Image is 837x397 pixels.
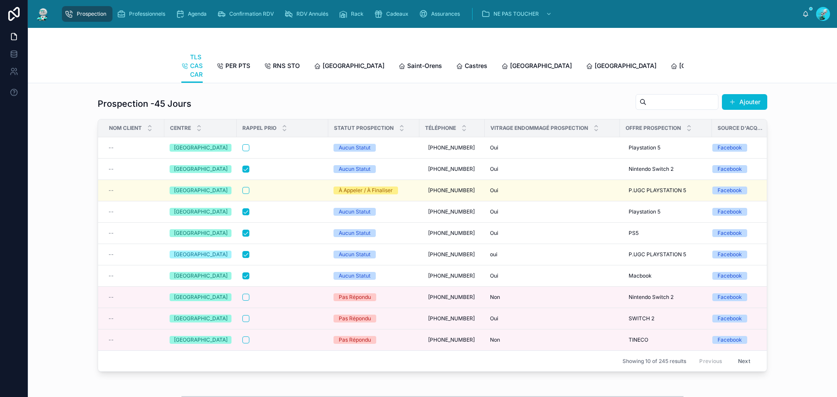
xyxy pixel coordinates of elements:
[333,208,414,216] a: Aucun Statut
[225,61,250,70] span: PER PTS
[173,6,213,22] a: Agenda
[170,208,231,216] a: [GEOGRAPHIC_DATA]
[718,187,742,194] div: Facebook
[170,125,191,132] span: Centre
[456,58,487,75] a: Castres
[629,251,686,258] span: P.UGC PLAYSTATION 5
[428,230,475,237] span: [PHONE_NUMBER]
[629,166,674,173] span: Nintendo Switch 2
[490,336,615,343] a: Non
[174,208,228,216] div: [GEOGRAPHIC_DATA]
[490,272,615,279] a: Oui
[170,293,231,301] a: [GEOGRAPHIC_DATA]
[109,315,159,322] a: --
[336,6,370,22] a: Rack
[490,294,615,301] a: Non
[490,251,497,258] span: oui
[626,125,681,132] span: Offre Prospection
[333,229,414,237] a: Aucun Statut
[296,10,328,17] span: RDV Annulés
[109,294,114,301] span: --
[490,144,498,151] span: Oui
[625,312,707,326] a: SWITCH 2
[174,229,228,237] div: [GEOGRAPHIC_DATA]
[129,10,165,17] span: Professionnels
[109,336,159,343] a: --
[333,144,414,152] a: Aucun Statut
[174,315,228,322] div: [GEOGRAPHIC_DATA]
[629,208,660,215] span: Playstation 5
[629,336,648,343] span: TINECO
[181,49,203,83] a: TLS CAS CAR
[722,94,767,110] button: Ajouter
[339,251,371,258] div: Aucun Statut
[174,293,228,301] div: [GEOGRAPHIC_DATA]
[490,251,615,258] a: oui
[425,141,480,155] a: [PHONE_NUMBER]
[174,187,228,194] div: [GEOGRAPHIC_DATA]
[339,315,371,322] div: Pas Répondu
[264,58,300,75] a: RNS STO
[425,226,480,240] a: [PHONE_NUMBER]
[425,290,480,304] a: [PHONE_NUMBER]
[425,269,480,283] a: [PHONE_NUMBER]
[718,315,742,322] div: Facebook
[339,187,393,194] div: À Appeler / À Finaliser
[732,354,756,368] button: Next
[718,272,742,280] div: Facebook
[109,251,114,258] span: --
[109,187,114,194] span: --
[62,6,112,22] a: Prospection
[625,226,707,240] a: PS5
[718,293,742,301] div: Facebook
[170,272,231,280] a: [GEOGRAPHIC_DATA]
[58,4,802,24] div: scrollable content
[98,98,191,110] h1: Prospection -45 Jours
[712,229,770,237] a: Facebook
[229,10,274,17] span: Confirmation RDV
[333,336,414,344] a: Pas Répondu
[625,290,707,304] a: Nintendo Switch 2
[679,61,741,70] span: [GEOGRAPHIC_DATA]
[490,294,500,301] span: Non
[339,165,371,173] div: Aucun Statut
[490,187,615,194] a: Oui
[109,208,159,215] a: --
[170,315,231,322] a: [GEOGRAPHIC_DATA]
[629,315,654,322] span: SWITCH 2
[334,125,394,132] span: Statut Prospection
[425,205,480,219] a: [PHONE_NUMBER]
[490,187,498,194] span: Oui
[371,6,415,22] a: Cadeaux
[586,58,657,75] a: [GEOGRAPHIC_DATA]
[625,141,707,155] a: Playstation 5
[490,166,615,173] a: Oui
[333,251,414,258] a: Aucun Statut
[333,293,414,301] a: Pas Répondu
[493,10,539,17] span: NE PAS TOUCHER
[718,144,742,152] div: Facebook
[109,251,159,258] a: --
[595,61,657,70] span: [GEOGRAPHIC_DATA]
[465,61,487,70] span: Castres
[490,315,615,322] a: Oui
[718,229,742,237] div: Facebook
[77,10,106,17] span: Prospection
[323,61,384,70] span: [GEOGRAPHIC_DATA]
[170,165,231,173] a: [GEOGRAPHIC_DATA]
[170,251,231,258] a: [GEOGRAPHIC_DATA]
[629,294,674,301] span: Nintendo Switch 2
[273,61,300,70] span: RNS STO
[490,125,588,132] span: Vitrage endommagé Prospection
[428,272,475,279] span: [PHONE_NUMBER]
[109,144,114,151] span: --
[242,125,276,132] span: Rappel Prio
[625,333,707,347] a: TINECO
[712,315,770,322] a: Facebook
[174,144,228,152] div: [GEOGRAPHIC_DATA]
[339,336,371,344] div: Pas Répondu
[333,315,414,322] a: Pas Répondu
[490,208,615,215] a: Oui
[339,272,371,280] div: Aucun Statut
[712,144,770,152] a: Facebook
